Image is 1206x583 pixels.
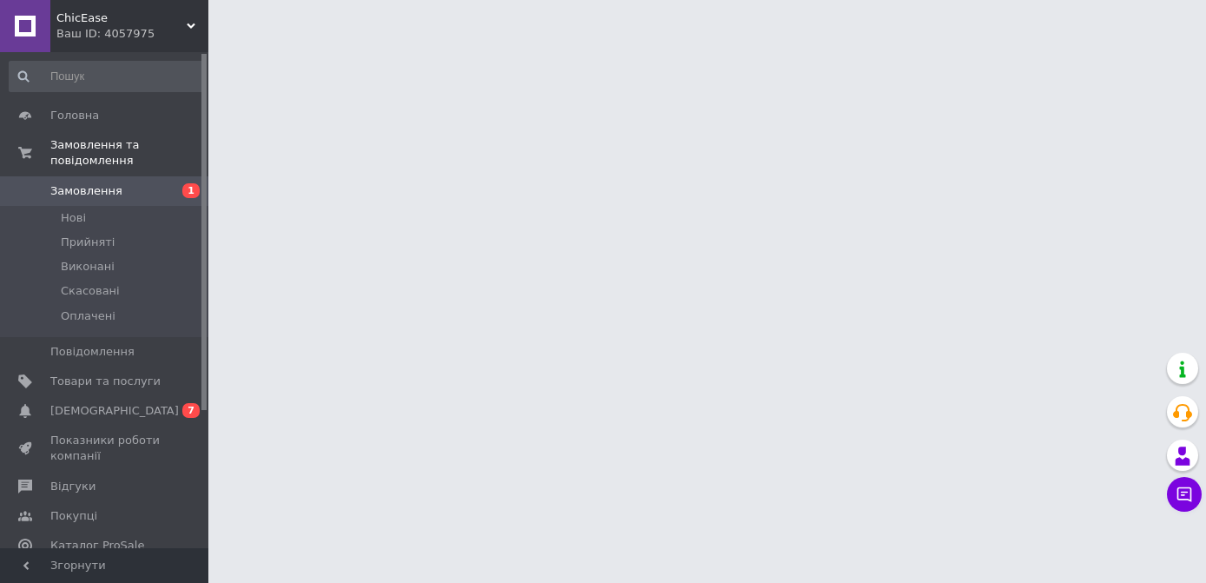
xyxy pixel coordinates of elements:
[50,479,96,494] span: Відгуки
[50,374,161,389] span: Товари та послуги
[50,433,161,464] span: Показники роботи компанії
[50,403,179,419] span: [DEMOGRAPHIC_DATA]
[61,308,115,324] span: Оплачені
[50,108,99,123] span: Головна
[61,259,115,275] span: Виконані
[61,235,115,250] span: Прийняті
[1167,477,1202,512] button: Чат з покупцем
[50,137,208,169] span: Замовлення та повідомлення
[50,344,135,360] span: Повідомлення
[50,538,144,553] span: Каталог ProSale
[56,26,208,42] div: Ваш ID: 4057975
[50,183,122,199] span: Замовлення
[61,283,120,299] span: Скасовані
[182,403,200,418] span: 7
[56,10,187,26] span: ChicEase
[9,61,205,92] input: Пошук
[182,183,200,198] span: 1
[61,210,86,226] span: Нові
[50,508,97,524] span: Покупці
